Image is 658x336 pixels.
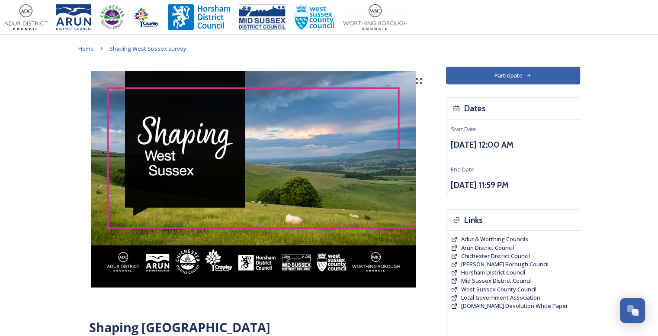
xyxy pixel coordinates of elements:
img: Crawley%20BC%20logo.jpg [133,4,159,30]
strong: Shaping [GEOGRAPHIC_DATA] [89,319,270,336]
img: Arun%20District%20Council%20logo%20blue%20CMYK.jpg [56,4,91,30]
img: 150ppimsdc%20logo%20blue.png [239,4,286,30]
span: [DOMAIN_NAME] Devolution White Paper [461,302,568,310]
a: [DOMAIN_NAME] Devolution White Paper [461,302,568,310]
span: Mid Sussex District Council [461,277,532,284]
span: End Date [451,165,474,173]
h3: [DATE] 11:59 PM [451,179,575,191]
a: Arun District Council [461,244,514,252]
button: Participate [446,67,580,84]
img: Adur%20logo%20%281%29.jpeg [4,4,48,30]
h3: Links [464,214,483,226]
a: Horsham District Council [461,268,525,277]
span: Local Government Association [461,294,540,301]
span: Home [78,45,94,52]
h3: Dates [464,102,486,115]
img: CDC%20Logo%20-%20you%20may%20have%20a%20better%20version.jpg [100,4,125,30]
span: Arun District Council [461,244,514,252]
a: Local Government Association [461,294,540,302]
img: Worthing_Adur%20%281%29.jpg [343,4,407,30]
span: Shaping West Sussex survey [109,45,186,52]
a: Shaping West Sussex survey [109,43,186,54]
h3: [DATE] 12:00 AM [451,139,575,151]
button: Open Chat [620,298,645,323]
img: WSCCPos-Spot-25mm.jpg [294,4,335,30]
span: Start Date [451,125,476,133]
img: Horsham%20DC%20Logo.jpg [168,4,230,30]
a: Mid Sussex District Council [461,277,532,285]
a: [PERSON_NAME] Borough Council [461,260,549,268]
a: Adur & Worthing Councils [461,235,528,243]
a: West Sussex County Council [461,285,536,294]
a: Chichester District Council [461,252,530,260]
a: Home [78,43,94,54]
span: Horsham District Council [461,268,525,276]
